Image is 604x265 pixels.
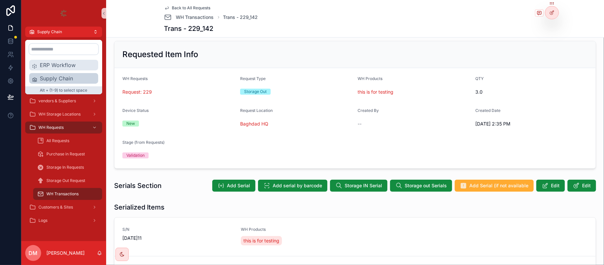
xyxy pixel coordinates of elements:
[46,151,85,157] span: Purchase in Request
[25,122,102,133] a: WH Requests
[122,49,198,60] h2: Requested Item Info
[58,8,69,19] img: App logo
[240,108,273,113] span: Request Location
[40,61,96,69] span: ERP Workflow
[122,89,152,95] a: Request: 229
[40,74,96,82] span: Supply Chain
[122,227,233,232] span: S/N
[114,181,162,190] h1: Serials Section
[38,218,47,223] span: Logs
[176,14,214,21] span: WH Transactions
[358,108,379,113] span: Created By
[122,108,149,113] span: Device Status
[240,121,268,127] a: Baghdad HQ
[475,121,588,127] span: [DATE] 2:35 PM
[38,98,76,104] span: vendors & Suppliers
[33,161,102,173] a: Storage In Requests
[358,121,362,127] span: --
[114,203,165,212] h1: Serialized Items
[551,182,560,189] span: Edit
[475,89,588,95] span: 3.0
[122,235,233,241] span: [DATE]11
[25,108,102,120] a: WH Storage Locations
[38,125,64,130] span: WH Requests
[455,180,534,192] button: Add Serial (if not available
[25,86,102,94] p: Alt + (1-9) to select space
[46,178,85,183] span: Storage Out Request
[122,140,165,145] span: Stage (from Requests)
[244,89,267,95] div: Storage Out
[164,13,214,21] a: WH Transactions
[582,182,591,189] span: Edit
[46,165,84,170] span: Storage In Requests
[126,121,135,127] div: New
[227,182,250,189] span: Add Serial
[240,76,266,81] span: Request Type
[164,5,211,11] a: Back to All Requests
[37,29,62,35] span: Supply Chain
[358,76,383,81] span: WH Products
[38,205,73,210] span: Customers & Sites
[405,182,447,189] span: Storage out Serials
[258,180,327,192] button: Add serial by barcode
[172,5,211,11] span: Back to All Requests
[25,27,102,37] button: Supply Chain
[358,89,394,95] a: this is for testing
[243,237,279,244] span: this is for testing
[126,152,145,158] div: Validation
[212,180,255,192] button: Add Serial
[46,250,85,256] p: [PERSON_NAME]
[241,227,351,232] span: WH Products
[46,138,69,143] span: All Requests
[38,112,81,117] span: WH Storage Locations
[25,201,102,213] a: Customers & Sites
[33,175,102,187] a: Storage Out Request
[241,236,282,245] a: this is for testing
[33,148,102,160] a: Purchase in Request
[273,182,322,189] span: Add serial by barcode
[46,191,79,197] span: WH Transactions
[33,188,102,200] a: WH Transactions
[29,249,38,257] span: DM
[390,180,452,192] button: Storage out Serials
[345,182,382,189] span: Storage IN Serial
[330,180,387,192] button: Storage IN Serial
[33,135,102,147] a: All Requests
[25,215,102,226] a: Logs
[536,180,565,192] button: Edit
[25,95,102,107] a: vendors & Suppliers
[164,24,214,33] h1: Trans - 229_142
[469,182,528,189] span: Add Serial (if not available
[223,14,258,21] a: Trans - 229_142
[475,108,501,113] span: Created Date
[21,37,106,235] div: scrollable content
[568,180,596,192] button: Edit
[122,76,148,81] span: WH Requests
[475,76,484,81] span: QTY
